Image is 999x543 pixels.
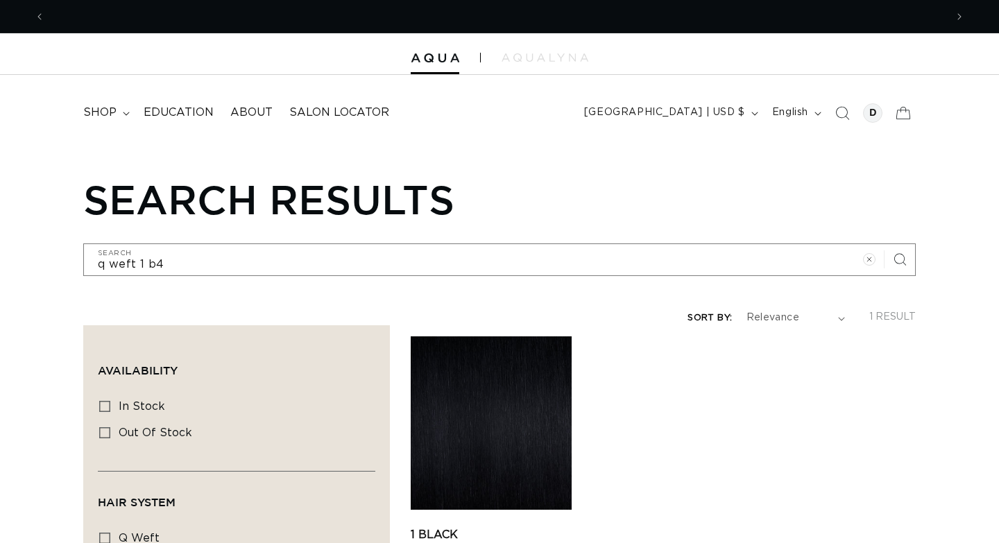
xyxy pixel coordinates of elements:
[944,3,975,30] button: Next announcement
[135,97,222,128] a: Education
[98,340,375,390] summary: Availability (0 selected)
[98,496,176,508] span: Hair System
[119,401,165,412] span: In stock
[222,97,281,128] a: About
[84,244,915,275] input: Search
[24,3,55,30] button: Previous announcement
[772,105,808,120] span: English
[230,105,273,120] span: About
[119,427,192,438] span: Out of stock
[281,97,398,128] a: Salon Locator
[75,97,135,128] summary: shop
[885,244,915,275] button: Search
[827,98,857,128] summary: Search
[584,105,745,120] span: [GEOGRAPHIC_DATA] | USD $
[576,100,764,126] button: [GEOGRAPHIC_DATA] | USD $
[869,312,916,322] span: 1 result
[502,53,588,62] img: aqualyna.com
[289,105,389,120] span: Salon Locator
[764,100,827,126] button: English
[411,53,459,63] img: Aqua Hair Extensions
[854,244,885,275] button: Clear search term
[83,175,916,223] h1: Search results
[144,105,214,120] span: Education
[688,313,732,322] label: Sort by:
[98,472,375,522] summary: Hair System (0 selected)
[83,105,117,120] span: shop
[98,364,178,377] span: Availability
